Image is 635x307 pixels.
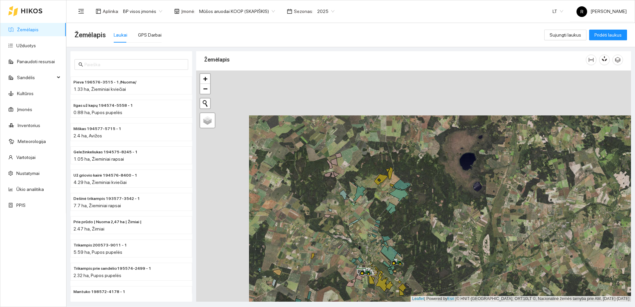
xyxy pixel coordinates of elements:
[17,27,39,32] a: Žemėlapis
[589,30,627,40] button: Pridėti laukus
[17,107,32,112] a: Įmonės
[589,32,627,38] a: Pridėti laukus
[73,79,136,85] span: Pieva 196576-3515 - 1 /Nuoma/
[78,8,84,14] span: menu-fold
[199,6,275,16] span: Mūšos aruodai KOOP (SKAPIŠKIS)
[73,289,125,295] span: Mantuko 198572-4178 - 1
[16,43,36,48] a: Užduotys
[544,30,586,40] button: Sujungti laukus
[73,149,138,155] span: Geležinkeliukas 194575-8245 - 1
[73,102,133,109] span: Ilgas už kapų 194574-5558 - 1
[411,296,631,302] div: | Powered by © HNIT-[GEOGRAPHIC_DATA]; ORT10LT ©, Nacionalinė žemės tarnyba prie AM, [DATE]-[DATE]
[576,9,627,14] span: [PERSON_NAME]
[73,126,121,132] span: Miškas 194577-5715 - 1
[74,30,106,40] span: Žemėlapis
[200,98,210,108] button: Initiate a new search
[412,296,424,301] a: Leaflet
[181,8,195,15] span: Įmonė :
[544,32,586,38] a: Sujungti laukus
[18,139,46,144] a: Meteorologija
[17,71,55,84] span: Sandėlis
[203,75,207,83] span: +
[96,9,101,14] span: layout
[204,50,586,69] div: Žemėlapis
[200,84,210,94] a: Zoom out
[287,9,292,14] span: calendar
[73,226,104,231] span: 2.47 ha, Žirniai
[73,273,121,278] span: 2.32 ha, Pupos pupelės
[455,296,456,301] span: |
[103,8,119,15] span: Aplinka :
[16,155,36,160] a: Vartotojai
[586,55,596,65] button: column-width
[16,187,44,192] a: Ūkio analitika
[73,203,121,208] span: 7.7 ha, Žieminiai rapsai
[73,180,127,185] span: 4.29 ha, Žieminiai kviečiai
[73,156,124,162] span: 1.05 ha, Žieminiai rapsai
[73,249,122,255] span: 5.59 ha, Pupos pupelės
[200,74,210,84] a: Zoom in
[73,86,126,92] span: 1.33 ha, Žieminiai kviečiai
[200,113,215,128] a: Layers
[553,6,563,16] span: LT
[73,196,140,202] span: Dešinė trikampis 193577-3542 - 1
[73,219,142,225] span: Prie prūdo | Nuoma 2,47 ha | Žirniai |
[73,172,137,179] span: Už griovio kairė 194576-8400 - 1
[73,133,102,138] span: 2.4 ha, Avižos
[174,9,180,14] span: shop
[73,265,151,272] span: Trikampis prie sandėlio195574-2499 - 1
[73,242,127,248] span: Trikampis 200573-9011 - 1
[73,110,122,115] span: 0.88 ha, Pupos pupelės
[138,31,162,39] div: GPS Darbai
[123,6,162,16] span: BP visos įmonės
[586,57,596,63] span: column-width
[594,31,622,39] span: Pridėti laukus
[580,6,583,17] span: R
[18,123,40,128] a: Inventorius
[550,31,581,39] span: Sujungti laukus
[16,203,26,208] a: PPIS
[84,61,184,68] input: Paieška
[78,62,83,67] span: search
[114,31,127,39] div: Laukai
[447,296,454,301] a: Esri
[203,84,207,93] span: −
[17,59,55,64] a: Panaudoti resursai
[317,6,334,16] span: 2025
[17,91,34,96] a: Kultūros
[294,8,313,15] span: Sezonas :
[16,171,40,176] a: Nustatymai
[74,5,88,18] button: menu-fold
